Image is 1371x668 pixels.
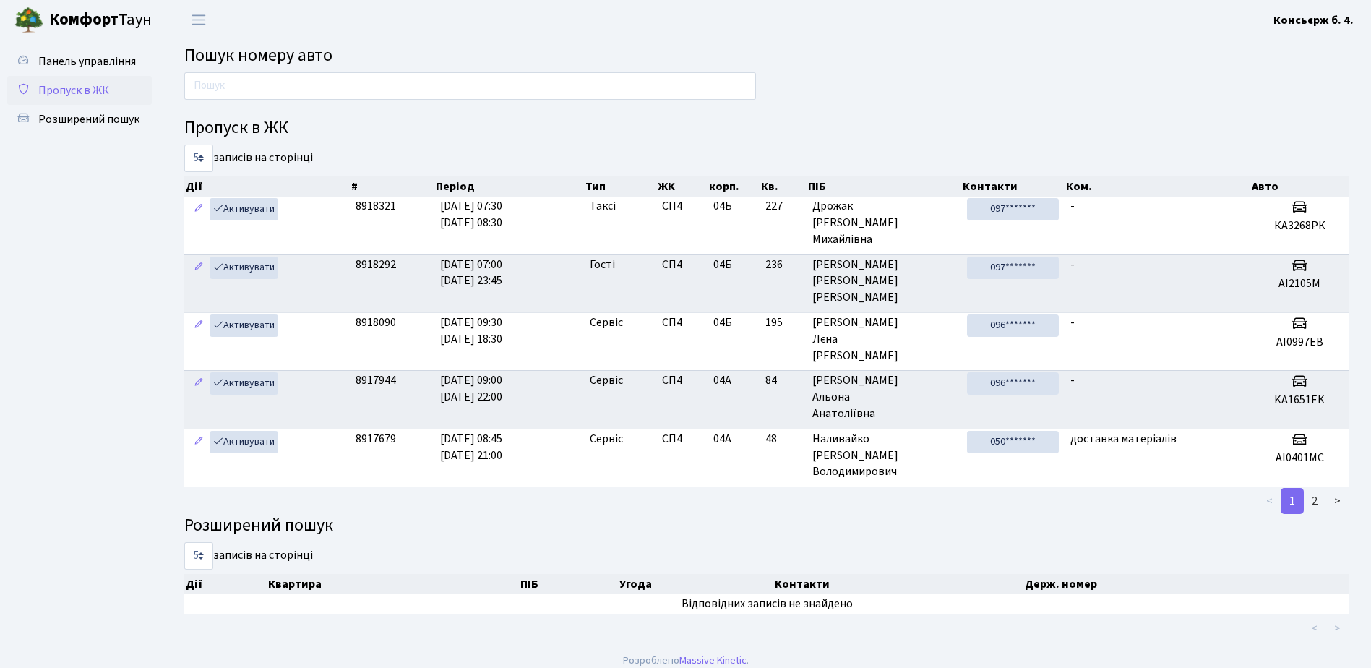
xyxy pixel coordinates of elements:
span: Розширений пошук [38,111,139,127]
span: Сервіс [590,372,623,389]
th: Держ. номер [1023,574,1360,594]
th: корп. [708,176,760,197]
span: СП4 [662,314,702,331]
th: Дії [184,574,267,594]
a: Активувати [210,257,278,279]
span: доставка матеріалів [1070,431,1177,447]
a: Редагувати [190,372,207,395]
span: Панель управління [38,53,136,69]
th: Контакти [773,574,1023,594]
a: 2 [1303,488,1326,514]
th: Тип [584,176,656,197]
span: 8917679 [356,431,396,447]
th: ЖК [656,176,708,197]
button: Переключити навігацію [181,8,217,32]
label: записів на сторінці [184,145,313,172]
th: Кв. [760,176,807,197]
span: [PERSON_NAME] Лєна [PERSON_NAME] [812,314,955,364]
th: Авто [1250,176,1349,197]
input: Пошук [184,72,756,100]
th: # [350,176,434,197]
th: ПІБ [807,176,961,197]
span: Сервіс [590,314,623,331]
h4: Пропуск в ЖК [184,118,1349,139]
span: 195 [765,314,801,331]
label: записів на сторінці [184,542,313,570]
a: Активувати [210,314,278,337]
span: 04А [713,372,731,388]
span: 04Б [713,257,732,273]
th: Квартира [267,574,519,594]
span: [DATE] 08:45 [DATE] 21:00 [440,431,502,463]
th: Ком. [1065,176,1250,197]
h4: Розширений пошук [184,515,1349,536]
span: - [1070,314,1075,330]
span: - [1070,257,1075,273]
img: logo.png [14,6,43,35]
a: 1 [1281,488,1304,514]
td: Відповідних записів не знайдено [184,594,1349,614]
h5: АІ0997ЕВ [1256,335,1344,349]
span: 04Б [713,314,732,330]
a: Активувати [210,372,278,395]
a: Редагувати [190,431,207,453]
a: Панель управління [7,47,152,76]
span: Пропуск в ЖК [38,82,109,98]
span: [DATE] 07:30 [DATE] 08:30 [440,198,502,231]
th: Дії [184,176,350,197]
th: ПІБ [519,574,618,594]
h5: КА3268РК [1256,219,1344,233]
span: [DATE] 07:00 [DATE] 23:45 [440,257,502,289]
span: - [1070,372,1075,388]
a: Активувати [210,431,278,453]
b: Комфорт [49,8,119,31]
span: Таун [49,8,152,33]
span: СП4 [662,257,702,273]
select: записів на сторінці [184,145,213,172]
a: Редагувати [190,198,207,220]
span: 04А [713,431,731,447]
a: Редагувати [190,257,207,279]
b: Консьєрж б. 4. [1273,12,1354,28]
span: Гості [590,257,615,273]
th: Контакти [961,176,1065,197]
span: 04Б [713,198,732,214]
h5: KA1651EK [1256,393,1344,407]
span: Наливайко [PERSON_NAME] Володимирович [812,431,955,481]
span: 48 [765,431,801,448]
span: СП4 [662,372,702,389]
a: Пропуск в ЖК [7,76,152,105]
span: Таксі [590,198,616,215]
a: Активувати [210,198,278,220]
th: Угода [618,574,773,594]
span: 8917944 [356,372,396,388]
span: 8918321 [356,198,396,214]
span: Сервіс [590,431,623,448]
select: записів на сторінці [184,542,213,570]
a: Розширений пошук [7,105,152,134]
span: Дрожак [PERSON_NAME] Михайлівна [812,198,955,248]
a: Консьєрж б. 4. [1273,12,1354,29]
a: > [1325,488,1349,514]
span: [DATE] 09:30 [DATE] 18:30 [440,314,502,347]
span: 236 [765,257,801,273]
span: [DATE] 09:00 [DATE] 22:00 [440,372,502,405]
span: 227 [765,198,801,215]
span: Пошук номеру авто [184,43,332,68]
span: 84 [765,372,801,389]
span: СП4 [662,431,702,448]
span: 8918090 [356,314,396,330]
span: - [1070,198,1075,214]
a: Редагувати [190,314,207,337]
th: Період [434,176,584,197]
span: СП4 [662,198,702,215]
h5: АІ0401МС [1256,451,1344,465]
span: [PERSON_NAME] Альона Анатоліївна [812,372,955,422]
span: 8918292 [356,257,396,273]
a: Massive Kinetic [679,653,747,668]
h5: АІ2105М [1256,277,1344,291]
span: [PERSON_NAME] [PERSON_NAME] [PERSON_NAME] [812,257,955,307]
